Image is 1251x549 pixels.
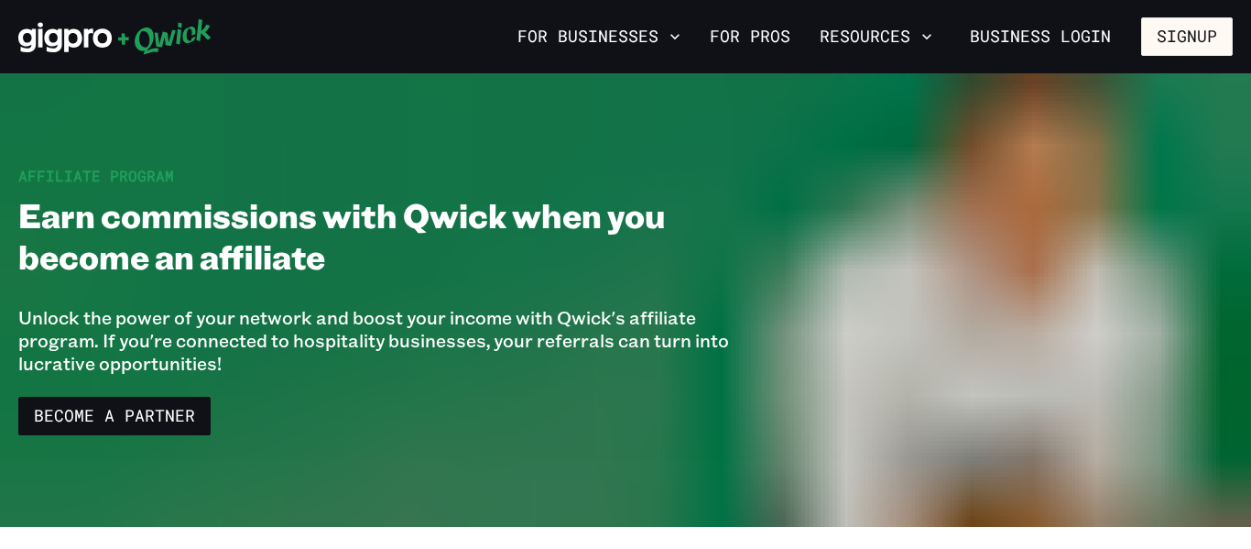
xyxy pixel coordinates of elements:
[954,17,1126,56] a: Business Login
[18,194,747,277] h1: Earn commissions with Qwick when you become an affiliate
[18,397,211,435] a: Become a Partner
[812,21,940,52] button: Resources
[18,166,174,185] span: Affiliate Program
[702,21,798,52] a: For Pros
[510,21,688,52] button: For Businesses
[18,306,747,375] p: Unlock the power of your network and boost your income with Qwick's affiliate program. If you're ...
[1141,17,1233,56] button: Signup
